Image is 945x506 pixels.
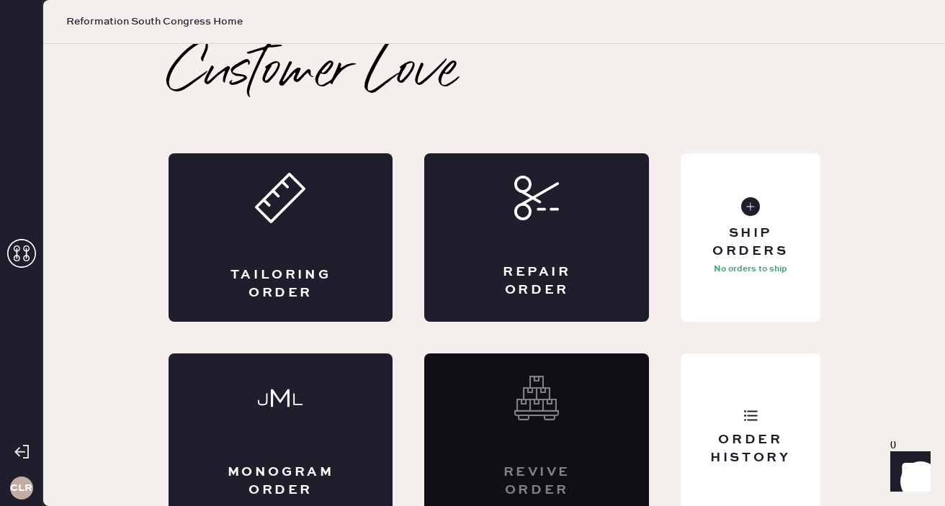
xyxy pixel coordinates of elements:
div: Ship Orders [692,225,808,261]
h3: CLR [10,483,32,493]
div: Monogram Order [226,464,336,500]
div: Repair Order [482,263,591,299]
iframe: Front Chat [877,441,939,503]
span: Reformation South Congress Home [66,14,243,29]
p: No orders to ship [714,261,787,278]
div: Revive order [482,464,591,500]
div: Tailoring Order [226,266,336,302]
div: Order History [692,431,808,467]
h2: Customer Love [169,44,457,101]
